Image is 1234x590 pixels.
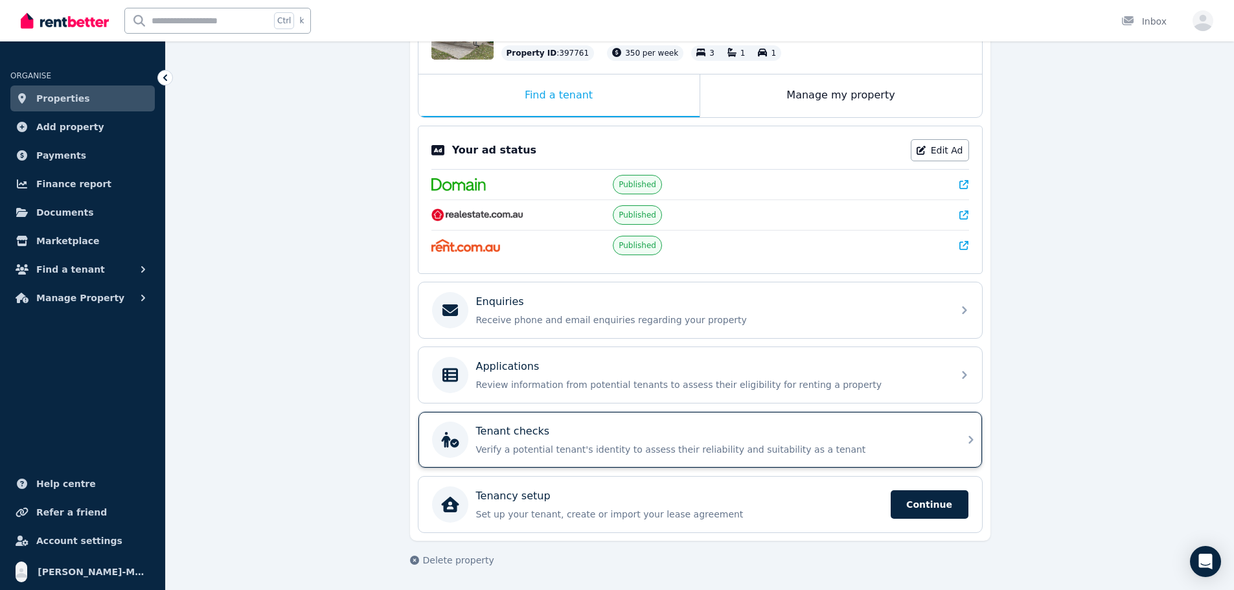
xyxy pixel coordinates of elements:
[36,262,105,277] span: Find a tenant
[10,471,155,497] a: Help centre
[274,12,294,29] span: Ctrl
[423,554,494,567] span: Delete property
[476,313,945,326] p: Receive phone and email enquiries regarding your property
[10,256,155,282] button: Find a tenant
[501,45,595,61] div: : 397761
[619,179,656,190] span: Published
[10,142,155,168] a: Payments
[418,347,982,403] a: ApplicationsReview information from potential tenants to assess their eligibility for renting a p...
[418,282,982,338] a: EnquiriesReceive phone and email enquiries regarding your property
[476,508,883,521] p: Set up your tenant, create or import your lease agreement
[700,74,982,117] div: Manage my property
[36,148,86,163] span: Payments
[36,290,124,306] span: Manage Property
[36,91,90,106] span: Properties
[476,294,524,310] p: Enquiries
[36,476,96,492] span: Help centre
[431,239,501,252] img: Rent.com.au
[619,210,656,220] span: Published
[709,49,714,58] span: 3
[10,85,155,111] a: Properties
[619,240,656,251] span: Published
[36,533,122,549] span: Account settings
[625,49,678,58] span: 350 per week
[418,412,982,468] a: Tenant checksVerify a potential tenant's identity to assess their reliability and suitability as ...
[36,233,99,249] span: Marketplace
[410,554,494,567] button: Delete property
[891,490,968,519] span: Continue
[1121,15,1167,28] div: Inbox
[10,499,155,525] a: Refer a friend
[36,176,111,192] span: Finance report
[1190,546,1221,577] div: Open Intercom Messenger
[10,228,155,254] a: Marketplace
[476,443,945,456] p: Verify a potential tenant's identity to assess their reliability and suitability as a tenant
[431,178,486,191] img: Domain.com.au
[10,199,155,225] a: Documents
[476,488,551,504] p: Tenancy setup
[299,16,304,26] span: k
[10,71,51,80] span: ORGANISE
[418,74,700,117] div: Find a tenant
[476,359,540,374] p: Applications
[476,424,550,439] p: Tenant checks
[507,48,557,58] span: Property ID
[10,114,155,140] a: Add property
[771,49,776,58] span: 1
[740,49,746,58] span: 1
[10,528,155,554] a: Account settings
[418,477,982,532] a: Tenancy setupSet up your tenant, create or import your lease agreementContinue
[911,139,969,161] a: Edit Ad
[36,205,94,220] span: Documents
[431,209,524,221] img: RealEstate.com.au
[36,505,107,520] span: Refer a friend
[36,119,104,135] span: Add property
[10,171,155,197] a: Finance report
[38,564,150,580] span: [PERSON_NAME]-May [PERSON_NAME]
[21,11,109,30] img: RentBetter
[452,142,536,158] p: Your ad status
[476,378,945,391] p: Review information from potential tenants to assess their eligibility for renting a property
[10,285,155,311] button: Manage Property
